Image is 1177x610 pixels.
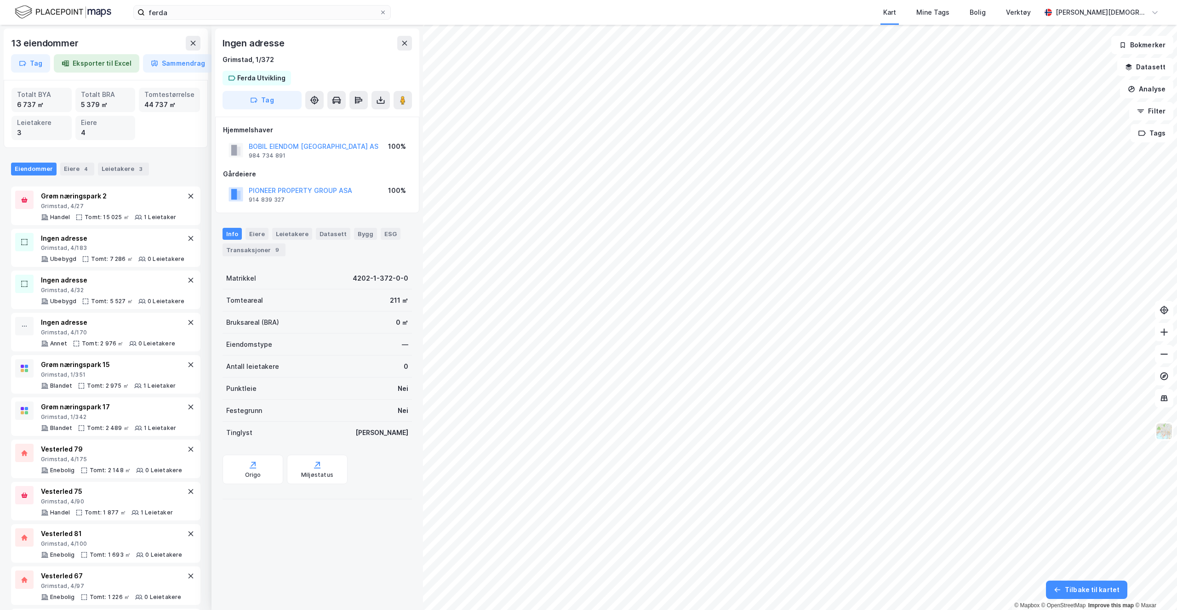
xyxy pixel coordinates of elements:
div: 9 [273,245,282,254]
div: Ingen adresse [41,233,184,244]
div: Eiere [81,118,130,128]
div: Leietakere [272,228,312,240]
div: Leietakere [17,118,66,128]
div: 5 379 ㎡ [81,100,130,110]
button: Tilbake til kartet [1046,581,1127,599]
iframe: Chat Widget [1131,566,1177,610]
div: 4 [81,164,91,174]
div: Grøm næringspark 17 [41,401,176,412]
div: Totalt BRA [81,90,130,100]
a: Improve this map [1088,602,1134,609]
div: 3 [17,128,66,138]
div: Vesterled 81 [41,528,183,539]
div: Leietakere [98,163,149,175]
div: Handel [50,509,70,516]
button: Tags [1131,124,1173,142]
div: Hjemmelshaver [223,124,411,136]
button: Eksporter til Excel [54,54,139,73]
div: 1 Leietaker [144,424,176,432]
button: Datasett [1117,58,1173,76]
div: Ubebygd [50,298,76,305]
div: Eiendommer [11,163,57,175]
div: Tomt: 1 226 ㎡ [90,593,130,601]
div: Vesterled 79 [41,444,183,455]
div: 0 Leietakere [148,255,184,263]
div: Grimstad, 4/90 [41,498,173,505]
div: Verktøy [1006,7,1031,18]
button: Tag [11,54,50,73]
div: [PERSON_NAME] [355,427,408,438]
div: Enebolig [50,593,75,601]
div: 0 Leietakere [145,551,182,559]
div: Tomt: 2 489 ㎡ [87,424,129,432]
div: 984 734 891 [249,152,286,159]
div: Grimstad, 1/351 [41,371,176,378]
div: 6 737 ㎡ [17,100,66,110]
div: Grimstad, 4/32 [41,287,184,294]
div: Grimstad, 4/170 [41,329,175,336]
div: Eiere [246,228,269,240]
div: Ubebygd [50,255,76,263]
div: Tomt: 5 527 ㎡ [91,298,133,305]
div: Tinglyst [226,427,252,438]
div: 100% [388,185,406,196]
div: 0 ㎡ [396,317,408,328]
div: Ingen adresse [41,317,175,328]
div: Bruksareal (BRA) [226,317,279,328]
div: Tomt: 2 148 ㎡ [90,467,131,474]
div: Antall leietakere [226,361,279,372]
div: Info [223,228,242,240]
div: ESG [381,228,400,240]
div: Totalt BYA [17,90,66,100]
div: Tomt: 7 286 ㎡ [91,255,133,263]
div: Tomt: 2 976 ㎡ [82,340,124,347]
div: 0 [404,361,408,372]
div: Origo [245,471,261,479]
div: Festegrunn [226,405,262,416]
div: Tomtestørrelse [144,90,194,100]
button: Sammendrag [143,54,213,73]
div: Enebolig [50,467,75,474]
div: Blandet [50,424,72,432]
div: 4202-1-372-0-0 [353,273,408,284]
div: 211 ㎡ [390,295,408,306]
div: Grimstad, 4/183 [41,244,184,252]
div: Kontrollprogram for chat [1131,566,1177,610]
div: Bygg [354,228,377,240]
div: Punktleie [226,383,257,394]
div: Datasett [316,228,350,240]
div: Blandet [50,382,72,390]
div: 1 Leietaker [144,214,176,221]
div: 44 737 ㎡ [144,100,194,110]
div: 1 Leietaker [141,509,173,516]
div: Tomt: 15 025 ㎡ [85,214,129,221]
div: Eiere [60,163,94,175]
button: Bokmerker [1111,36,1173,54]
button: Filter [1129,102,1173,120]
img: logo.f888ab2527a4732fd821a326f86c7f29.svg [15,4,111,20]
div: Grimstad, 4/175 [41,456,183,463]
div: Nei [398,383,408,394]
div: Bolig [970,7,986,18]
div: Grimstad, 4/27 [41,203,176,210]
div: Matrikkel [226,273,256,284]
div: Grøm næringspark 15 [41,359,176,370]
input: Søk på adresse, matrikkel, gårdeiere, leietakere eller personer [145,6,379,19]
div: 0 Leietakere [144,593,181,601]
div: Tomteareal [226,295,263,306]
div: Vesterled 67 [41,570,182,582]
div: Annet [50,340,67,347]
div: Ingen adresse [41,275,184,286]
div: Vesterled 75 [41,486,173,497]
div: Handel [50,214,70,221]
div: — [402,339,408,350]
div: [PERSON_NAME][DEMOGRAPHIC_DATA] [1056,7,1148,18]
button: Tag [223,91,302,109]
div: Tomt: 1 877 ㎡ [85,509,126,516]
div: Grimstad, 4/100 [41,540,183,548]
div: Tomt: 1 693 ㎡ [90,551,131,559]
div: Mine Tags [916,7,949,18]
div: 914 839 327 [249,196,285,203]
a: OpenStreetMap [1041,602,1086,609]
div: 1 Leietaker [143,382,176,390]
